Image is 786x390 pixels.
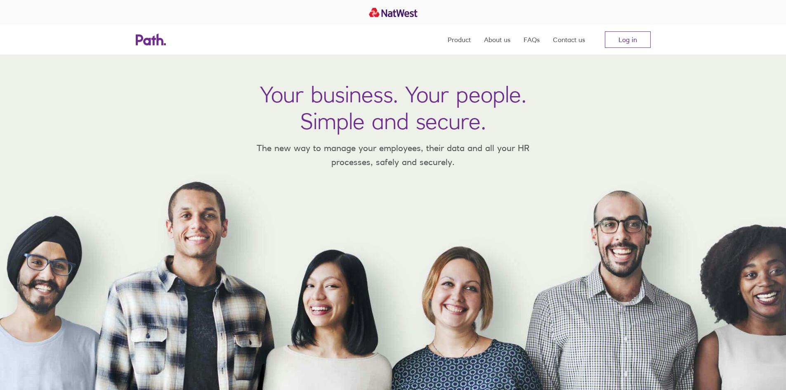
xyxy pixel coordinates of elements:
a: Contact us [553,25,585,54]
a: Log in [605,31,651,48]
a: FAQs [524,25,540,54]
a: About us [484,25,510,54]
a: Product [448,25,471,54]
h1: Your business. Your people. Simple and secure. [260,81,526,135]
p: The new way to manage your employees, their data and all your HR processes, safely and securely. [245,141,542,169]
